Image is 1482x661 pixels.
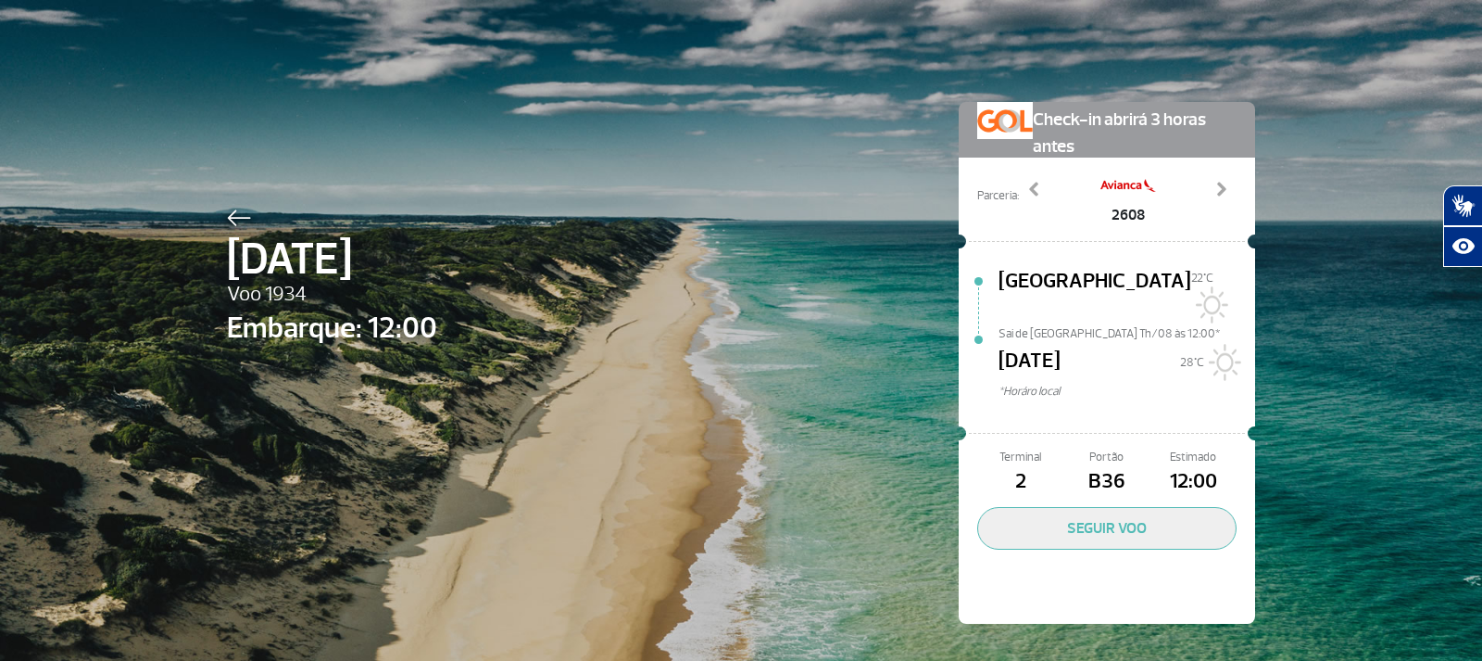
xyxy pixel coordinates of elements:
span: 2608 [1100,204,1156,226]
span: Portão [1063,449,1149,466]
button: Abrir recursos assistivos. [1443,226,1482,267]
span: [DATE] [998,346,1061,383]
img: Sol [1204,344,1241,381]
button: SEGUIR VOO [977,507,1237,550]
span: Voo 1934 [227,279,437,311]
span: [DATE] [227,226,437,293]
button: Abrir tradutor de língua de sinais. [1443,185,1482,226]
span: *Horáro local [998,383,1255,400]
span: Embarque: 12:00 [227,306,437,350]
span: 28°C [1180,355,1204,370]
span: Check-in abrirá 3 horas antes [1033,102,1237,160]
span: Sai de [GEOGRAPHIC_DATA] Th/08 às 12:00* [998,325,1255,338]
span: [GEOGRAPHIC_DATA] [998,266,1191,325]
span: Parceria: [977,187,1019,205]
span: B36 [1063,466,1149,498]
img: Sol [1191,286,1228,324]
span: 12:00 [1150,466,1237,498]
span: 22°C [1191,271,1213,286]
span: Terminal [977,449,1063,466]
span: Estimado [1150,449,1237,466]
span: 2 [977,466,1063,498]
div: Plugin de acessibilidade da Hand Talk. [1443,185,1482,267]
